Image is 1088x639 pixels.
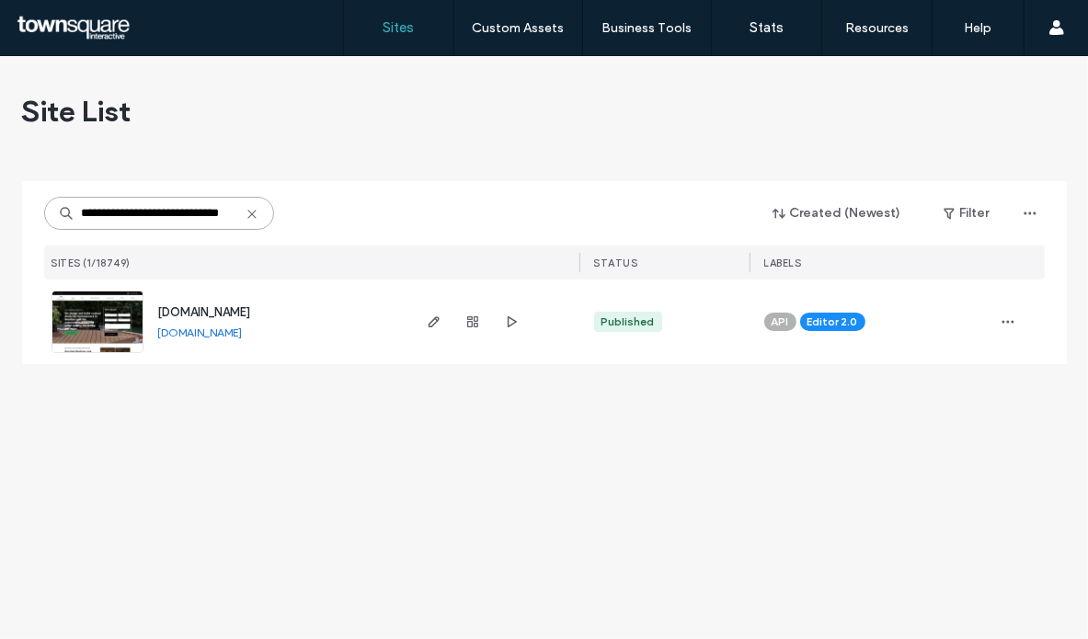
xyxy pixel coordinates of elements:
[22,93,132,130] span: Site List
[965,20,992,36] label: Help
[601,314,655,330] div: Published
[750,19,784,36] label: Stats
[772,314,789,330] span: API
[473,20,565,36] label: Custom Assets
[158,305,251,319] a: [DOMAIN_NAME]
[594,257,638,269] span: STATUS
[807,314,858,330] span: Editor 2.0
[757,199,918,228] button: Created (Newest)
[845,20,909,36] label: Resources
[384,19,415,36] label: Sites
[925,199,1008,228] button: Filter
[602,20,693,36] label: Business Tools
[52,257,132,269] span: SITES (1/18749)
[41,13,79,29] span: Help
[764,257,802,269] span: LABELS
[158,325,243,339] a: [DOMAIN_NAME]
